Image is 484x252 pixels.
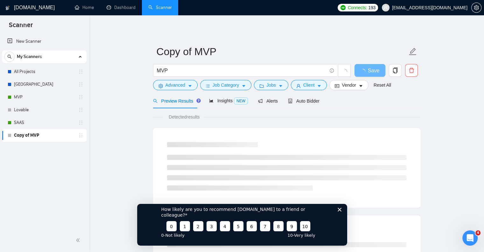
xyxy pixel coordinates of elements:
span: Scanner [4,20,38,34]
span: setting [472,5,481,10]
span: delete [405,68,417,73]
a: setting [471,5,481,10]
a: MVP [14,91,74,104]
span: bars [206,83,210,88]
span: caret-down [359,83,363,88]
span: idcard [335,83,339,88]
button: copy [389,64,402,77]
a: homeHome [75,5,94,10]
a: dashboardDashboard [107,5,136,10]
span: user [296,83,301,88]
span: loading [341,69,347,75]
span: caret-down [188,83,192,88]
a: [GEOGRAPHIC_DATA] [14,78,74,91]
span: Connects: [348,4,367,11]
span: Alerts [258,98,278,104]
span: caret-down [278,83,283,88]
span: Client [303,82,315,89]
span: notification [258,99,263,103]
span: Job Category [213,82,239,89]
span: NEW [234,97,248,104]
span: holder [78,82,83,87]
span: Auto Bidder [288,98,319,104]
a: All Projects [14,65,74,78]
button: idcardVendorcaret-down [329,80,368,90]
button: search [4,52,15,62]
span: search [153,99,158,103]
span: Advanced [165,82,185,89]
a: Reset All [374,82,391,89]
span: user [383,5,388,10]
li: New Scanner [2,35,87,48]
span: holder [78,95,83,100]
span: caret-down [317,83,321,88]
span: holder [78,69,83,74]
button: delete [405,64,418,77]
span: setting [158,83,163,88]
span: copy [389,68,401,73]
a: Lovable [14,104,74,116]
button: barsJob Categorycaret-down [200,80,251,90]
span: holder [78,120,83,125]
span: Detected results [164,113,204,120]
span: search [5,54,14,59]
span: area-chart [209,98,214,103]
span: 193 [368,4,375,11]
span: holder [78,133,83,138]
div: Tooltip anchor [196,98,201,104]
span: holder [78,107,83,112]
a: Copy of MVP [14,129,74,142]
li: My Scanners [2,50,87,142]
span: 4 [475,230,480,235]
span: Preview Results [153,98,199,104]
span: robot [288,99,292,103]
span: loading [360,69,368,74]
a: New Scanner [7,35,81,48]
img: upwork-logo.png [340,5,346,10]
span: edit [409,47,417,56]
a: SAAS [14,116,74,129]
iframe: Survey from GigRadar.io [137,204,347,246]
span: Insights [209,98,248,103]
span: info-circle [330,68,334,73]
span: Vendor [342,82,356,89]
button: settingAdvancedcaret-down [153,80,198,90]
a: searchScanner [148,5,172,10]
span: Save [368,67,379,75]
button: folderJobscaret-down [254,80,288,90]
iframe: Intercom live chat [462,230,478,246]
img: logo [5,3,10,13]
span: caret-down [242,83,246,88]
button: userClientcaret-down [291,80,327,90]
span: folder [259,83,264,88]
input: Scanner name... [157,44,407,60]
button: setting [471,3,481,13]
span: double-left [76,237,82,243]
input: Search Freelance Jobs... [157,67,327,75]
span: My Scanners [17,50,42,63]
span: Jobs [266,82,276,89]
button: Save [354,64,385,77]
